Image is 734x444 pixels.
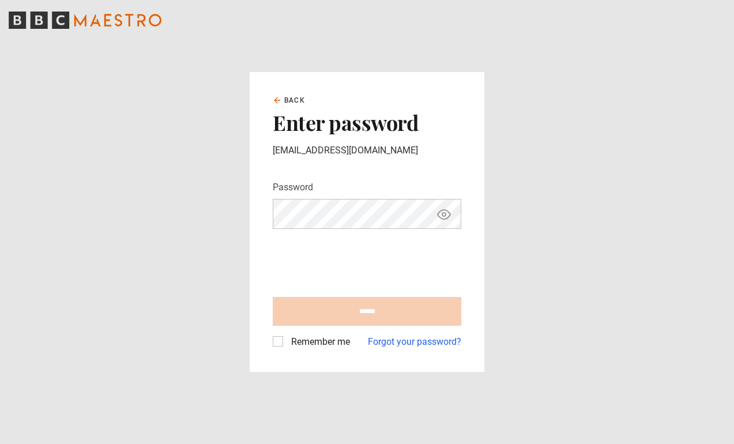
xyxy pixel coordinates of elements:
[284,95,305,106] span: Back
[273,144,461,157] p: [EMAIL_ADDRESS][DOMAIN_NAME]
[273,95,305,106] a: Back
[273,110,461,134] h2: Enter password
[368,335,461,349] a: Forgot your password?
[434,204,454,224] button: Show password
[273,180,313,194] label: Password
[287,335,350,349] label: Remember me
[273,238,448,283] iframe: reCAPTCHA
[9,12,161,29] svg: BBC Maestro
